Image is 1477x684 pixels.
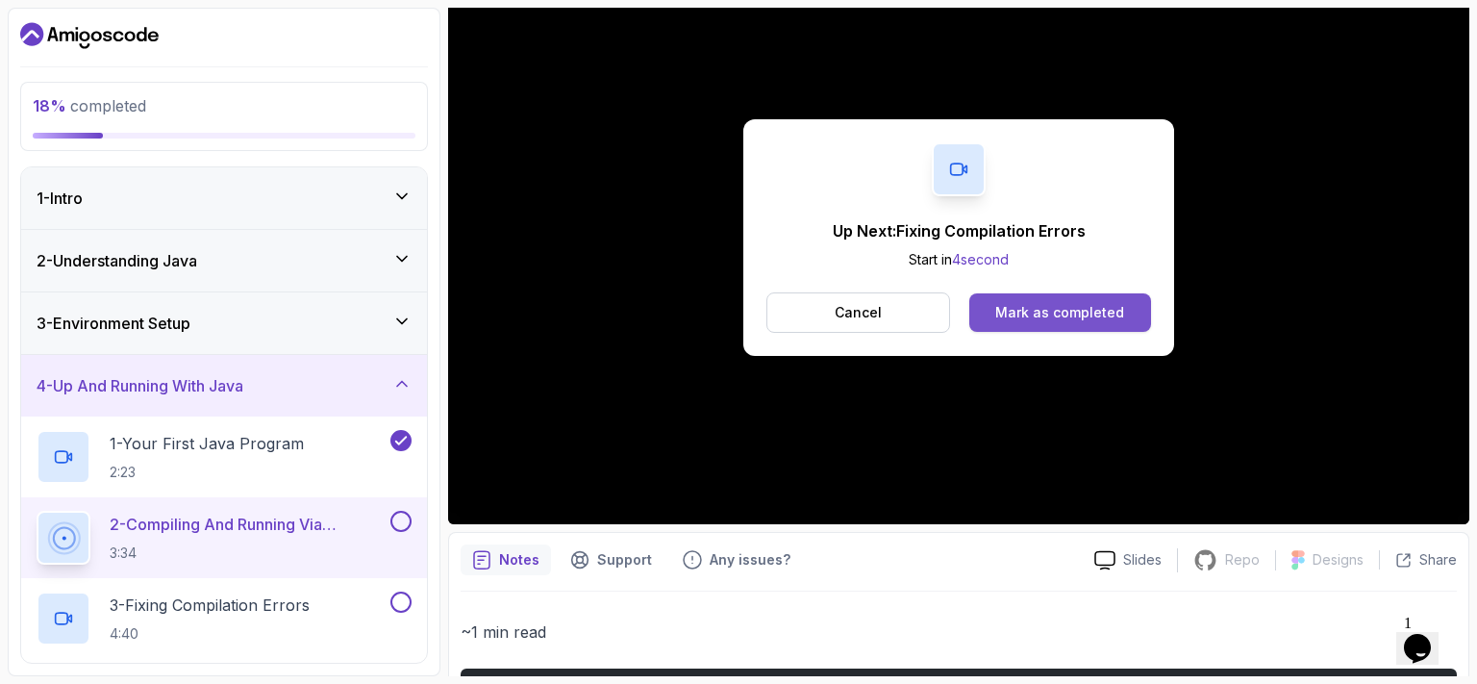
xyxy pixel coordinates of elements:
p: 2 - Compiling And Running Via Terminal [110,513,387,536]
p: Notes [499,550,539,570]
button: 3-Environment Setup [21,292,427,354]
button: Cancel [766,292,950,333]
h3: 4 - Up And Running With Java [37,374,243,397]
h3: 3 - Environment Setup [37,312,190,335]
p: Share [1419,550,1457,570]
p: 4:40 [110,624,310,644]
p: 3 - Fixing Compilation Errors [110,594,310,617]
p: ~1 min read [461,619,1457,646]
h3: 1 - Intro [37,187,83,210]
button: Support button [559,545,663,575]
button: 1-Your First Java Program2:23 [37,430,412,484]
a: Dashboard [20,20,159,51]
button: 1-Intro [21,167,427,229]
span: 18 % [33,96,66,115]
p: Cancel [835,303,882,322]
h3: 2 - Understanding Java [37,249,197,272]
p: Start in [833,250,1086,269]
p: Any issues? [710,550,790,570]
p: 1 - Your First Java Program [110,432,304,455]
span: 4 second [952,251,1009,267]
button: Mark as completed [969,293,1151,332]
p: Support [597,550,652,570]
div: Mark as completed [995,303,1124,322]
p: Slides [1123,550,1162,570]
button: Feedback button [671,545,802,575]
p: Up Next: Fixing Compilation Errors [833,219,1086,242]
iframe: chat widget [1396,607,1458,665]
p: Repo [1225,550,1260,570]
button: 3-Fixing Compilation Errors4:40 [37,592,412,646]
button: Share [1379,550,1457,570]
button: notes button [461,545,551,575]
p: 2:23 [110,463,304,482]
button: 2-Compiling And Running Via Terminal3:34 [37,511,412,565]
p: 3:34 [110,544,387,563]
button: 2-Understanding Java [21,230,427,291]
span: completed [33,96,146,115]
button: 4-Up And Running With Java [21,355,427,417]
a: Slides [1079,550,1177,570]
p: Designs [1313,550,1364,570]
